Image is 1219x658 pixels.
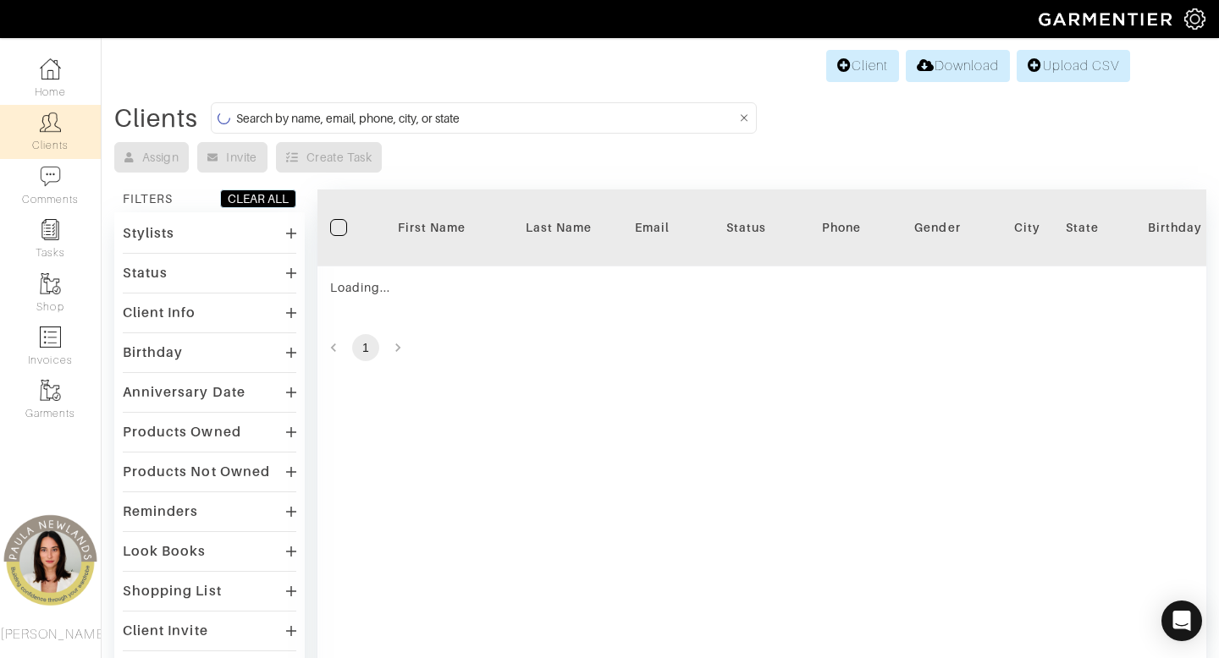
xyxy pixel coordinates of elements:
div: Anniversary Date [123,384,245,401]
div: Gender [887,219,989,236]
img: gear-icon-white-bd11855cb880d31180b6d7d6211b90ccbf57a29d726f0c71d8c61bd08dd39cc2.png [1184,8,1205,30]
div: Client Info [123,304,196,321]
a: Download [906,50,1010,82]
th: Toggle SortBy [368,189,495,266]
div: Client Invite [123,622,208,639]
button: CLEAR ALL [220,189,296,208]
div: Loading... [330,279,670,296]
div: Email [635,219,670,236]
th: Toggle SortBy [682,189,809,266]
div: Phone [822,219,861,236]
img: orders-icon-0abe47150d42831381b5fb84f609e132dff9fe21cb692f30cb5eec754e2cba89.png [40,326,61,348]
div: Look Books [123,543,207,560]
div: CLEAR ALL [228,190,289,207]
div: Last Name [508,219,609,236]
div: Birthday [123,344,183,361]
input: Search by name, email, phone, city, or state [236,107,736,129]
div: Open Intercom Messenger [1161,600,1202,641]
img: garmentier-logo-header-white-b43fb05a5012e4ada735d5af1a66efaba907eab6374d6393d1fbf88cb4ef424d.png [1030,4,1184,34]
div: Stylists [123,225,174,242]
img: comment-icon-a0a6a9ef722e966f86d9cbdc48e553b5cf19dbc54f86b18d962a5391bc8f6eb6.png [40,166,61,187]
img: dashboard-icon-dbcd8f5a0b271acd01030246c82b418ddd0df26cd7fceb0bd07c9910d44c42f6.png [40,58,61,80]
button: page 1 [352,334,379,361]
img: garments-icon-b7da505a4dc4fd61783c78ac3ca0ef83fa9d6f193b1c9dc38574b1d14d53ca28.png [40,380,61,401]
div: FILTERS [123,190,173,207]
div: Shopping List [123,583,222,600]
th: Toggle SortBy [874,189,1001,266]
div: Products Owned [123,424,241,441]
img: reminder-icon-8004d30b9f0a5d33ae49ab947aed9ed385cf756f9e5892f1edd6e32f2345188e.png [40,219,61,240]
img: garments-icon-b7da505a4dc4fd61783c78ac3ca0ef83fa9d6f193b1c9dc38574b1d14d53ca28.png [40,273,61,294]
a: Upload CSV [1017,50,1130,82]
div: Status [123,265,168,282]
div: Status [695,219,797,236]
div: City [1014,219,1040,236]
div: Clients [114,110,198,127]
div: Reminders [123,503,198,520]
nav: pagination navigation [317,334,1206,361]
img: clients-icon-6bae9207a08558b7cb47a8932f037763ab4055f8c8b6bfacd5dc20c3e0201464.png [40,112,61,133]
div: First Name [381,219,483,236]
th: Toggle SortBy [495,189,622,266]
a: Client [826,50,899,82]
div: Products Not Owned [123,463,270,480]
div: State [1066,219,1099,236]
